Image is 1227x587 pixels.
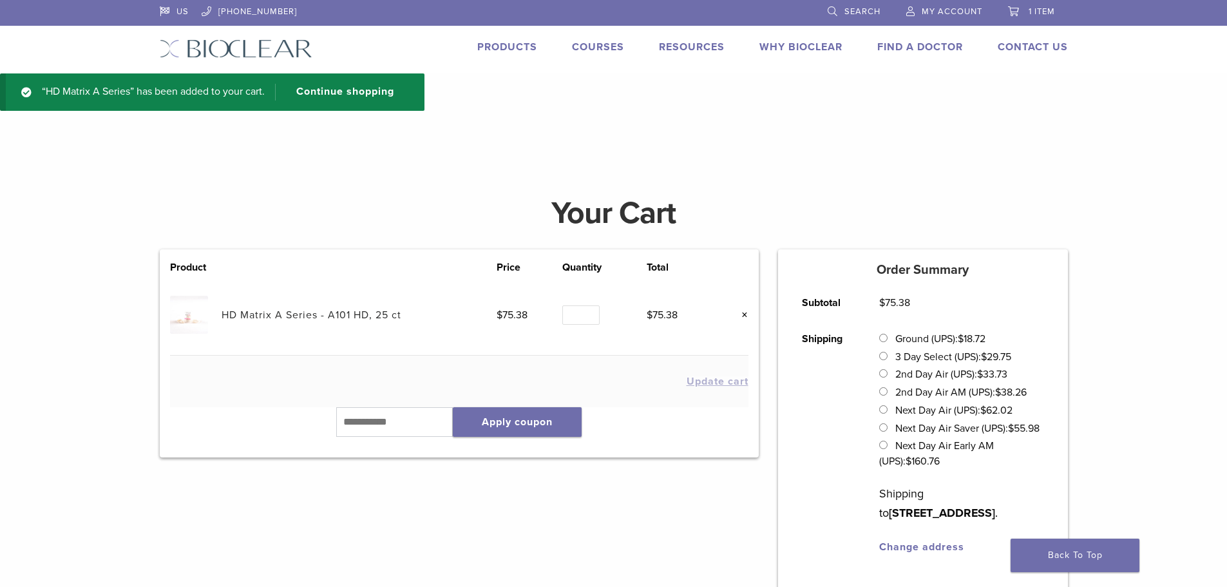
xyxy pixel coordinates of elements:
span: $ [958,332,964,345]
button: Update cart [687,376,748,387]
a: HD Matrix A Series - A101 HD, 25 ct [222,309,401,322]
span: $ [497,309,502,322]
a: Continue shopping [275,84,404,101]
span: $ [879,296,885,309]
a: Courses [572,41,624,53]
bdi: 62.02 [980,404,1013,417]
th: Shipping [788,321,865,565]
label: Next Day Air (UPS): [895,404,1013,417]
a: Find A Doctor [877,41,963,53]
label: Next Day Air Saver (UPS): [895,422,1040,435]
bdi: 18.72 [958,332,985,345]
a: Resources [659,41,725,53]
bdi: 55.98 [1008,422,1040,435]
span: $ [647,309,652,322]
label: 3 Day Select (UPS): [895,351,1011,363]
p: Shipping to . [879,484,1043,523]
img: HD Matrix A Series - A101 HD, 25 ct [170,296,208,334]
bdi: 75.38 [879,296,910,309]
bdi: 33.73 [977,368,1007,381]
label: 2nd Day Air AM (UPS): [895,386,1027,399]
th: Product [170,260,222,275]
img: Bioclear [160,39,312,58]
strong: [STREET_ADDRESS] [889,506,995,520]
h5: Order Summary [778,262,1068,278]
label: 2nd Day Air (UPS): [895,368,1007,381]
a: Back To Top [1011,539,1139,572]
h1: Your Cart [150,198,1078,229]
label: Next Day Air Early AM (UPS): [879,439,993,468]
th: Quantity [562,260,646,275]
span: $ [1008,422,1014,435]
span: Search [844,6,880,17]
button: Apply coupon [453,407,582,437]
span: My Account [922,6,982,17]
a: Change address [879,541,964,553]
th: Subtotal [788,285,865,321]
span: $ [980,404,986,417]
a: Why Bioclear [759,41,842,53]
span: $ [981,351,987,363]
bdi: 160.76 [906,455,940,468]
span: $ [906,455,911,468]
bdi: 75.38 [647,309,678,322]
span: 1 item [1029,6,1055,17]
a: Products [477,41,537,53]
a: Remove this item [732,307,748,323]
th: Total [647,260,713,275]
span: $ [995,386,1001,399]
span: $ [977,368,983,381]
a: Contact Us [998,41,1068,53]
label: Ground (UPS): [895,332,985,345]
bdi: 38.26 [995,386,1027,399]
bdi: 29.75 [981,351,1011,363]
bdi: 75.38 [497,309,528,322]
th: Price [497,260,563,275]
